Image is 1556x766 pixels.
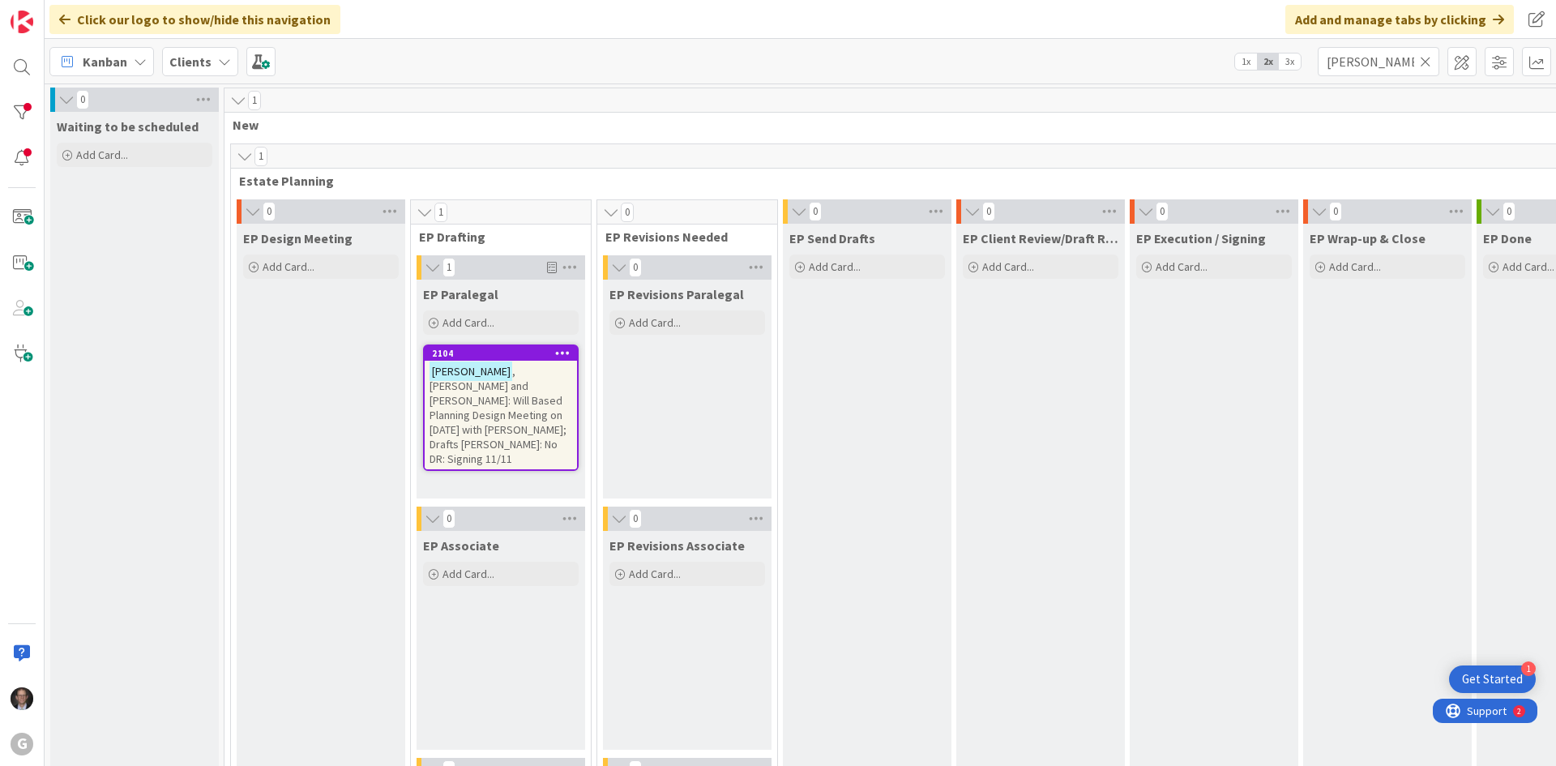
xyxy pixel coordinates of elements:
div: 1 [1521,661,1536,676]
span: 0 [1156,202,1169,221]
span: EP Associate [423,537,499,554]
span: EP Drafting [419,229,571,245]
span: 3x [1279,53,1301,70]
span: 0 [442,509,455,528]
span: 0 [621,203,634,222]
span: 0 [1503,202,1515,221]
span: 0 [1329,202,1342,221]
span: Waiting to be scheduled [57,118,199,135]
span: 1 [434,203,447,222]
img: Visit kanbanzone.com [11,11,33,33]
span: Add Card... [263,259,314,274]
span: Add Card... [1329,259,1381,274]
span: , [PERSON_NAME] and [PERSON_NAME]: Will Based Planning Design Meeting on [DATE] with [PERSON_NAME... [430,364,566,466]
span: Add Card... [1156,259,1208,274]
span: Add Card... [1503,259,1554,274]
div: 2104 [432,348,577,359]
span: 0 [982,202,995,221]
span: EP Done [1483,230,1532,246]
span: 1x [1235,53,1257,70]
span: 1 [442,258,455,277]
span: Support [34,2,74,22]
span: EP Design Meeting [243,230,353,246]
span: Add Card... [629,567,681,581]
div: 2104[PERSON_NAME], [PERSON_NAME] and [PERSON_NAME]: Will Based Planning Design Meeting on [DATE] ... [425,346,577,469]
span: Add Card... [629,315,681,330]
span: EP Client Review/Draft Review Meeting [963,230,1118,246]
b: Clients [169,53,212,70]
span: Add Card... [442,315,494,330]
span: EP Revisions Paralegal [609,286,744,302]
span: Add Card... [442,567,494,581]
span: 1 [254,147,267,166]
span: 0 [629,509,642,528]
span: 2x [1257,53,1279,70]
span: EP Revisions Associate [609,537,745,554]
mark: [PERSON_NAME] [430,362,512,380]
span: 0 [809,202,822,221]
span: Add Card... [982,259,1034,274]
div: Click our logo to show/hide this navigation [49,5,340,34]
div: Open Get Started checklist, remaining modules: 1 [1449,665,1536,693]
span: Add Card... [809,259,861,274]
span: Add Card... [76,148,128,162]
span: EP Send Drafts [789,230,875,246]
div: Add and manage tabs by clicking [1285,5,1514,34]
span: 0 [629,258,642,277]
div: 2104 [425,346,577,361]
span: EP Paralegal [423,286,498,302]
div: Get Started [1462,671,1523,687]
span: Kanban [83,52,127,71]
div: G [11,733,33,755]
span: 1 [248,91,261,110]
span: EP Revisions Needed [605,229,757,245]
div: 2 [84,6,88,19]
img: JT [11,687,33,710]
span: EP Execution / Signing [1136,230,1266,246]
span: 0 [76,90,89,109]
span: EP Wrap-up & Close [1310,230,1426,246]
input: Quick Filter... [1318,47,1439,76]
span: 0 [263,202,276,221]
